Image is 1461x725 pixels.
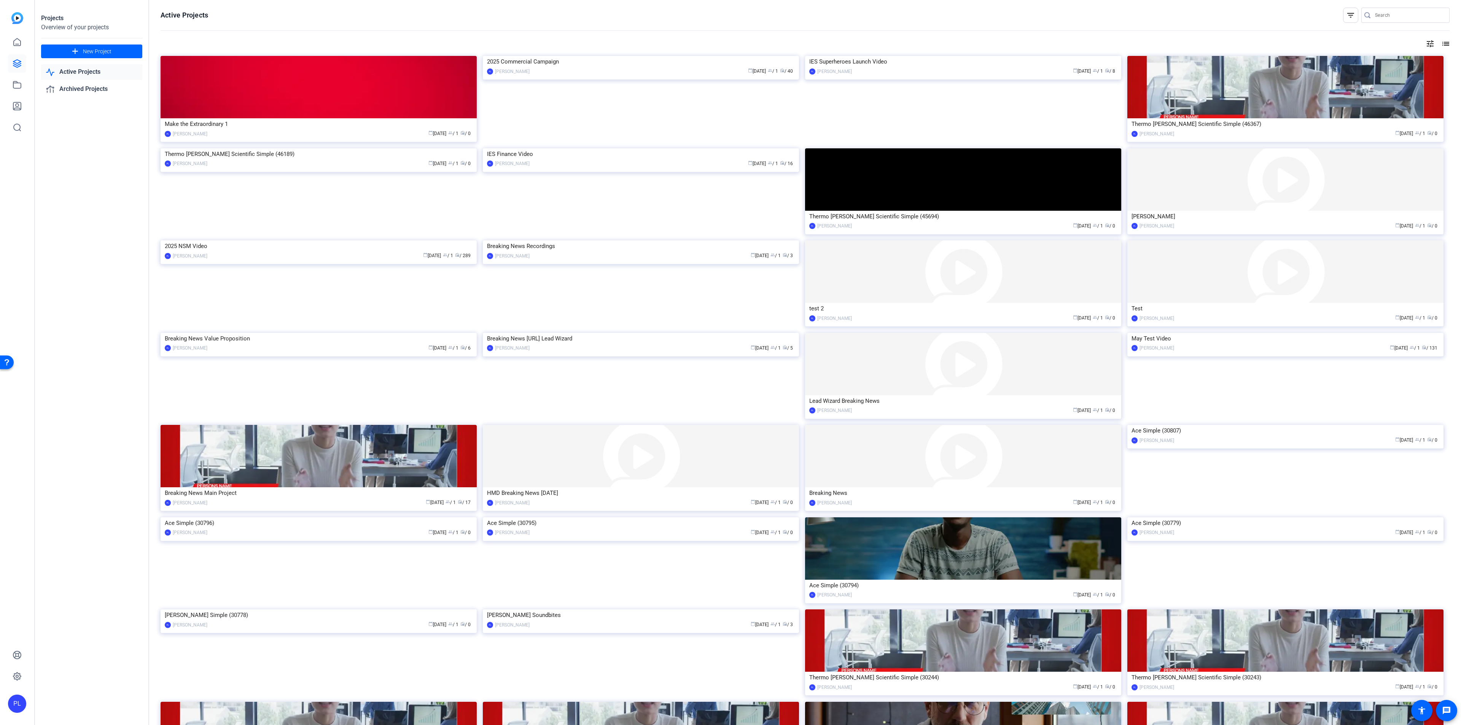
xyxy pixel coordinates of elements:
[817,684,852,691] div: [PERSON_NAME]
[458,499,462,504] span: radio
[1105,68,1109,73] span: radio
[1395,131,1413,136] span: [DATE]
[809,315,815,321] div: PL
[1073,68,1077,73] span: calendar_today
[1140,344,1174,352] div: [PERSON_NAME]
[428,131,446,136] span: [DATE]
[487,517,795,529] div: Ace Simple (30795)
[1132,315,1138,321] div: PL
[809,395,1117,407] div: Lead Wizard Breaking News
[1427,315,1432,320] span: radio
[446,500,456,505] span: / 1
[1105,315,1115,321] span: / 0
[1395,529,1400,534] span: calendar_today
[1073,500,1091,505] span: [DATE]
[768,161,772,165] span: group
[770,345,775,350] span: group
[1105,684,1109,688] span: radio
[780,68,793,74] span: / 40
[770,530,781,535] span: / 1
[487,148,795,160] div: IES Finance Video
[770,529,775,534] span: group
[1073,68,1091,74] span: [DATE]
[1415,131,1425,136] span: / 1
[809,407,815,413] div: PL
[1140,222,1174,230] div: [PERSON_NAME]
[1415,130,1420,135] span: group
[448,345,458,351] span: / 1
[1140,529,1174,536] div: [PERSON_NAME]
[809,592,815,598] div: PL
[428,345,433,350] span: calendar_today
[460,161,465,165] span: radio
[1415,437,1425,443] span: / 1
[1073,684,1091,690] span: [DATE]
[460,622,465,626] span: radio
[448,131,458,136] span: / 1
[165,529,171,536] div: PL
[1415,437,1420,442] span: group
[487,487,795,499] div: HMD Breaking News [DATE]
[1422,345,1426,350] span: radio
[1427,437,1437,443] span: / 0
[783,253,793,258] span: / 3
[173,252,207,260] div: [PERSON_NAME]
[1415,223,1425,229] span: / 1
[173,344,207,352] div: [PERSON_NAME]
[1442,706,1451,715] mat-icon: message
[460,530,471,535] span: / 0
[426,500,444,505] span: [DATE]
[809,211,1117,222] div: Thermo [PERSON_NAME] Scientific Simple (45694)
[460,345,471,351] span: / 6
[751,499,755,504] span: calendar_today
[809,684,815,690] div: PL
[1410,345,1414,350] span: group
[460,622,471,627] span: / 0
[1427,223,1432,227] span: radio
[487,609,795,621] div: [PERSON_NAME] Soundbites
[165,131,171,137] div: PL
[1395,315,1413,321] span: [DATE]
[1427,130,1432,135] span: radio
[448,529,453,534] span: group
[1427,529,1432,534] span: radio
[165,253,171,259] div: PL
[460,161,471,166] span: / 0
[1395,530,1413,535] span: [DATE]
[1140,315,1174,322] div: [PERSON_NAME]
[1422,345,1437,351] span: / 131
[783,622,787,626] span: radio
[41,81,142,97] a: Archived Projects
[1105,592,1115,598] span: / 0
[751,500,769,505] span: [DATE]
[455,253,460,257] span: radio
[41,64,142,80] a: Active Projects
[495,499,530,507] div: [PERSON_NAME]
[1132,333,1439,344] div: May Test Video
[1426,39,1435,48] mat-icon: tune
[487,345,493,351] div: PL
[173,529,207,536] div: [PERSON_NAME]
[1346,11,1355,20] mat-icon: filter_list
[1132,118,1439,130] div: Thermo [PERSON_NAME] Scientific Simple (46367)
[1105,68,1115,74] span: / 8
[770,253,775,257] span: group
[1073,315,1091,321] span: [DATE]
[809,500,815,506] div: PL
[1427,437,1432,442] span: radio
[487,500,493,506] div: PL
[1093,592,1103,598] span: / 1
[809,68,815,75] div: PL
[1093,68,1103,74] span: / 1
[1132,303,1439,314] div: Test
[1140,437,1174,444] div: [PERSON_NAME]
[770,500,781,505] span: / 1
[1073,684,1077,688] span: calendar_today
[1395,130,1400,135] span: calendar_today
[1132,131,1138,137] div: PL
[83,48,111,56] span: New Project
[1415,315,1420,320] span: group
[1073,223,1091,229] span: [DATE]
[173,160,207,167] div: [PERSON_NAME]
[748,161,753,165] span: calendar_today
